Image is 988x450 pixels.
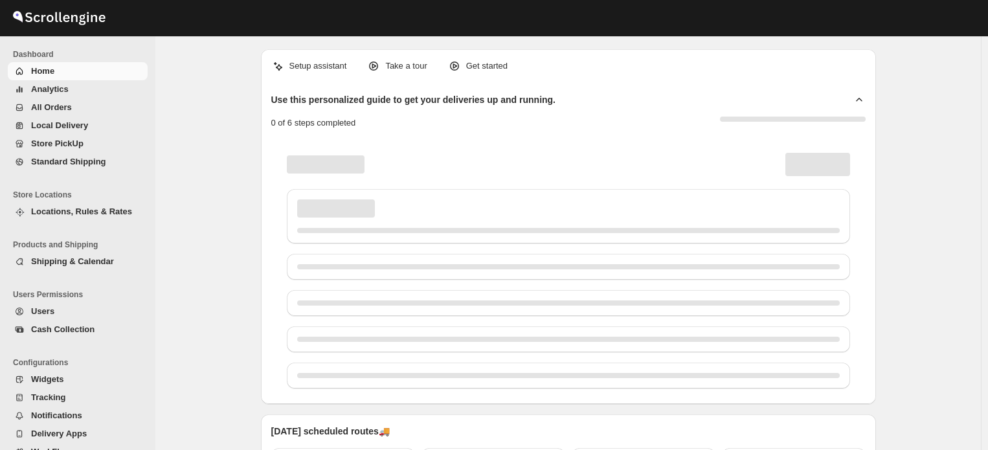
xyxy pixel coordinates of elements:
button: Locations, Rules & Rates [8,203,148,221]
p: [DATE] scheduled routes 🚚 [271,425,866,438]
span: Products and Shipping [13,240,149,250]
span: Shipping & Calendar [31,256,114,266]
span: Analytics [31,84,69,94]
button: All Orders [8,98,148,117]
span: Store Locations [13,190,149,200]
span: Configurations [13,357,149,368]
button: Delivery Apps [8,425,148,443]
p: Take a tour [385,60,427,73]
span: Local Delivery [31,120,88,130]
span: Users [31,306,54,316]
h2: Use this personalized guide to get your deliveries up and running. [271,93,556,106]
button: Analytics [8,80,148,98]
span: Home [31,66,54,76]
span: Locations, Rules & Rates [31,207,132,216]
span: Cash Collection [31,324,95,334]
span: Delivery Apps [31,429,87,438]
button: Users [8,302,148,321]
button: Cash Collection [8,321,148,339]
p: 0 of 6 steps completed [271,117,356,129]
span: Dashboard [13,49,149,60]
button: Notifications [8,407,148,425]
button: Shipping & Calendar [8,253,148,271]
button: Home [8,62,148,80]
p: Get started [466,60,508,73]
button: Tracking [8,388,148,407]
button: Widgets [8,370,148,388]
span: Users Permissions [13,289,149,300]
div: Page loading [271,140,866,394]
span: Notifications [31,411,82,420]
span: Store PickUp [31,139,84,148]
span: Widgets [31,374,63,384]
span: Standard Shipping [31,157,106,166]
span: Tracking [31,392,65,402]
p: Setup assistant [289,60,347,73]
span: All Orders [31,102,72,112]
